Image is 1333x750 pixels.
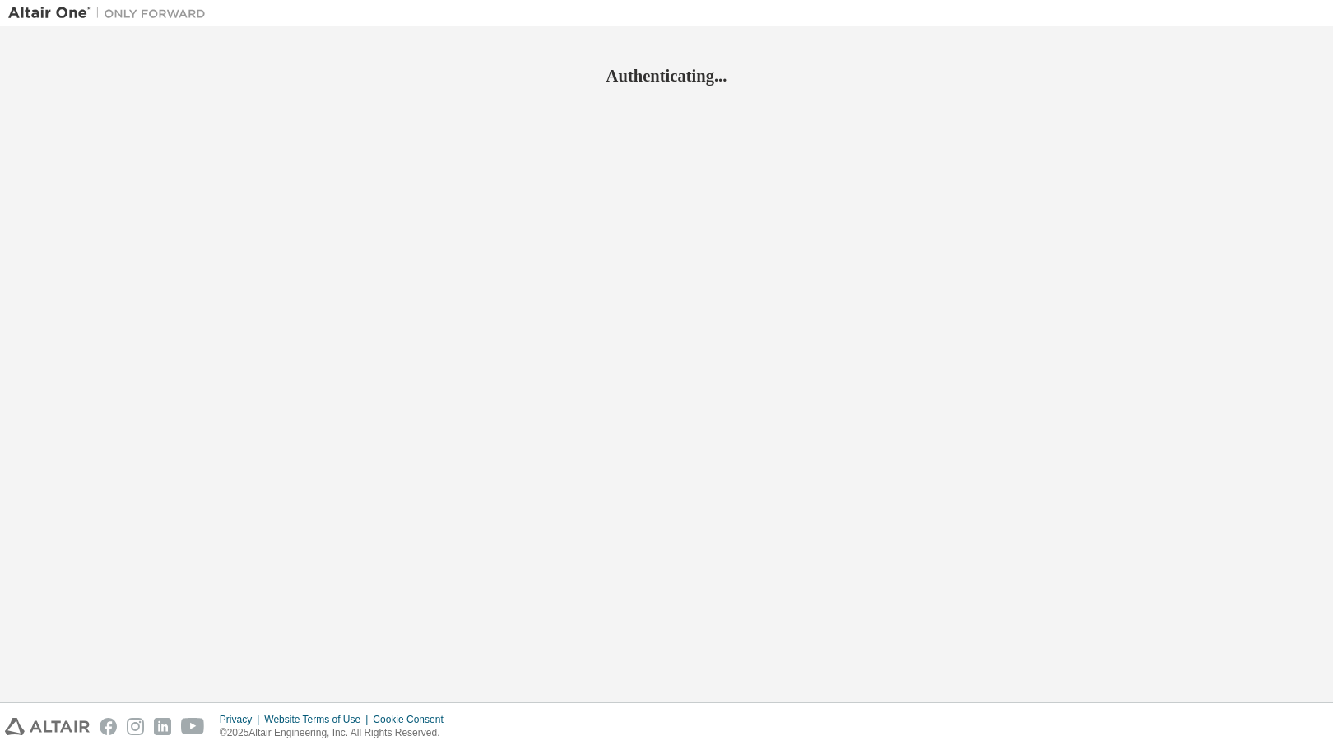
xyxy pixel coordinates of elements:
img: linkedin.svg [154,718,171,735]
div: Privacy [220,713,264,726]
h2: Authenticating... [8,65,1325,86]
img: instagram.svg [127,718,144,735]
img: youtube.svg [181,718,205,735]
img: facebook.svg [100,718,117,735]
p: © 2025 Altair Engineering, Inc. All Rights Reserved. [220,726,453,740]
img: Altair One [8,5,214,21]
div: Website Terms of Use [264,713,373,726]
div: Cookie Consent [373,713,453,726]
img: altair_logo.svg [5,718,90,735]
